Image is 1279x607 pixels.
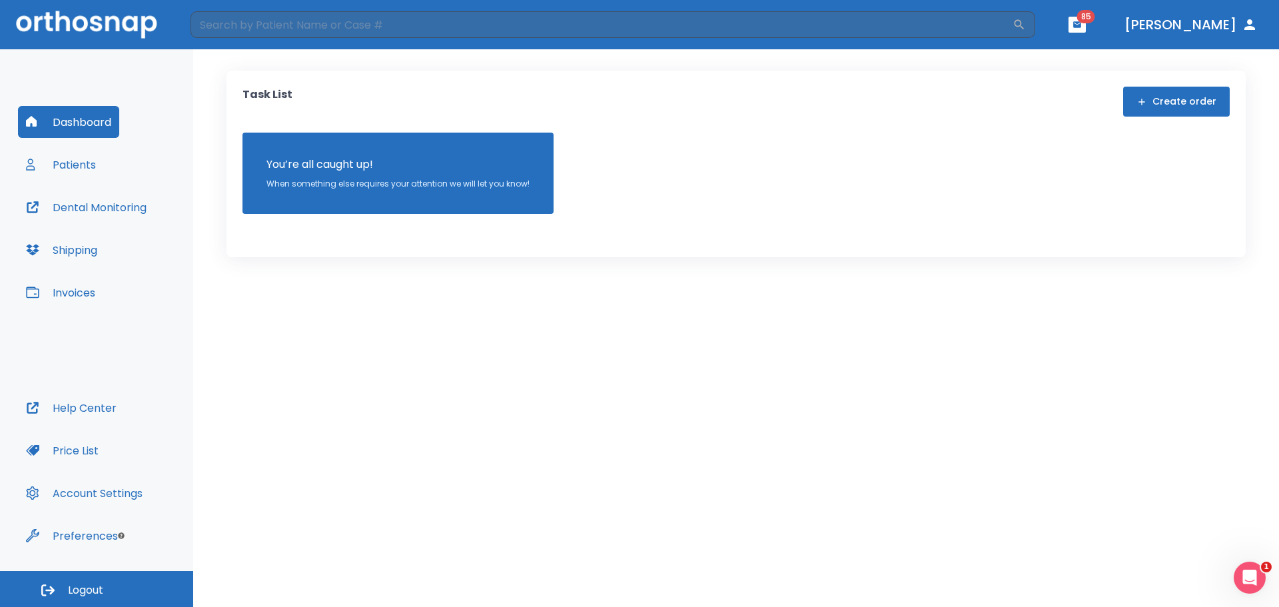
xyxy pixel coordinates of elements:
[68,583,103,598] span: Logout
[18,434,107,466] button: Price List
[16,11,157,38] img: Orthosnap
[1123,87,1230,117] button: Create order
[242,87,292,117] p: Task List
[115,530,127,542] div: Tooltip anchor
[18,149,104,181] button: Patients
[18,106,119,138] button: Dashboard
[1234,562,1266,594] iframe: Intercom live chat
[1119,13,1263,37] button: [PERSON_NAME]
[18,477,151,509] button: Account Settings
[1261,562,1272,572] span: 1
[18,277,103,308] button: Invoices
[18,191,155,223] button: Dental Monitoring
[1077,10,1095,23] span: 85
[266,157,530,173] p: You’re all caught up!
[18,392,125,424] button: Help Center
[18,520,126,552] button: Preferences
[191,11,1013,38] input: Search by Patient Name or Case #
[266,178,530,190] p: When something else requires your attention we will let you know!
[18,234,105,266] button: Shipping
